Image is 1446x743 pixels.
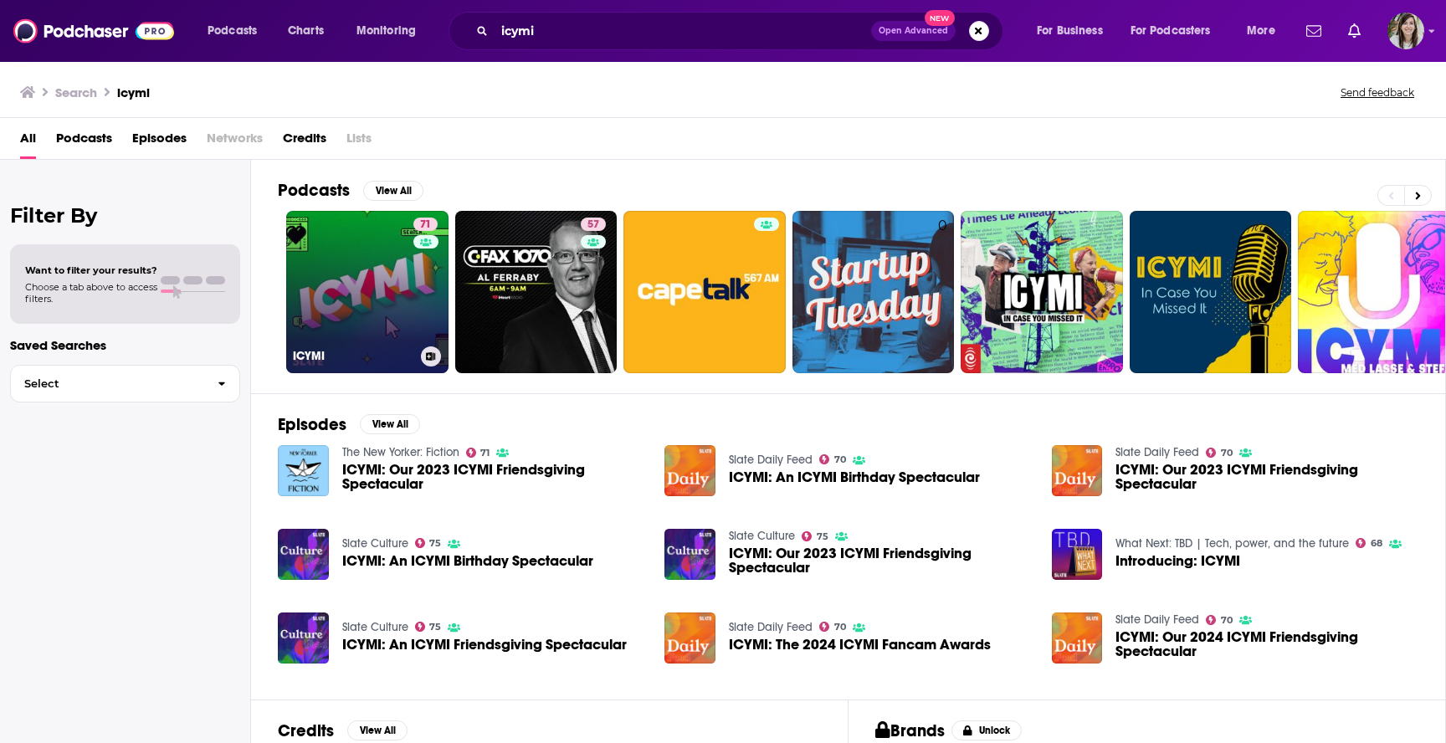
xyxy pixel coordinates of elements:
a: Podcasts [56,125,112,159]
span: 70 [1221,617,1233,624]
a: ICYMI: Our 2024 ICYMI Friendsgiving Spectacular [1115,630,1418,658]
span: For Podcasters [1131,19,1211,43]
button: open menu [1120,18,1235,44]
h3: ICYMI [293,349,414,363]
a: 70 [819,622,846,632]
span: Choose a tab above to access filters. [25,281,157,305]
div: Search podcasts, credits, & more... [464,12,1019,50]
input: Search podcasts, credits, & more... [495,18,871,44]
a: What Next: TBD | Tech, power, and the future [1115,536,1349,551]
a: Slate Daily Feed [729,620,813,634]
img: Introducing: ICYMI [1052,529,1103,580]
button: View All [360,414,420,434]
img: ICYMI: Our 2023 ICYMI Friendsgiving Spectacular [664,529,715,580]
span: Charts [288,19,324,43]
h2: Credits [278,720,334,741]
a: EpisodesView All [278,414,420,435]
button: Unlock [951,720,1023,740]
img: Podchaser - Follow, Share and Rate Podcasts [13,15,174,47]
a: Slate Daily Feed [1115,612,1199,627]
span: 70 [1221,449,1233,457]
span: Podcasts [208,19,257,43]
a: 75 [415,622,442,632]
span: Logged in as devinandrade [1387,13,1424,49]
button: open menu [345,18,438,44]
a: Credits [283,125,326,159]
img: ICYMI: An ICYMI Friendsgiving Spectacular [278,612,329,664]
button: Open AdvancedNew [871,21,956,41]
button: View All [363,181,423,201]
img: ICYMI: An ICYMI Birthday Spectacular [278,529,329,580]
a: Show notifications dropdown [1341,17,1367,45]
a: 68 [1356,538,1382,548]
a: Charts [277,18,334,44]
a: PodcastsView All [278,180,423,201]
a: 70 [1206,448,1233,458]
a: ICYMI: An ICYMI Birthday Spectacular [729,470,980,484]
span: 71 [480,449,490,457]
h2: Episodes [278,414,346,435]
a: 71ICYMI [286,211,449,373]
a: 75 [802,531,828,541]
a: Slate Culture [342,620,408,634]
div: 0 [938,218,947,366]
span: Want to filter your results? [25,264,157,276]
h2: Brands [875,720,945,741]
h3: Search [55,85,97,100]
span: For Business [1037,19,1103,43]
a: ICYMI: Our 2023 ICYMI Friendsgiving Spectacular [1115,463,1418,491]
h3: icymi [117,85,150,100]
a: Show notifications dropdown [1300,17,1328,45]
a: 57 [455,211,618,373]
span: Networks [207,125,263,159]
a: ICYMI: An ICYMI Friendsgiving Spectacular [342,638,627,652]
a: ICYMI: The 2024 ICYMI Fancam Awards [729,638,991,652]
button: Select [10,365,240,402]
a: 70 [1206,615,1233,625]
a: Slate Daily Feed [729,453,813,467]
span: 68 [1371,540,1382,547]
span: New [925,10,955,26]
button: View All [347,720,408,740]
img: ICYMI: The 2024 ICYMI Fancam Awards [664,612,715,664]
span: 70 [834,456,846,464]
span: 75 [429,540,441,547]
a: Slate Daily Feed [1115,445,1199,459]
button: open menu [1235,18,1296,44]
img: ICYMI: Our 2023 ICYMI Friendsgiving Spectacular [278,445,329,496]
a: ICYMI: Our 2024 ICYMI Friendsgiving Spectacular [1052,612,1103,664]
a: Slate Culture [342,536,408,551]
a: Slate Culture [729,529,795,543]
span: ICYMI: An ICYMI Birthday Spectacular [342,554,593,568]
a: The New Yorker: Fiction [342,445,459,459]
a: Episodes [132,125,187,159]
a: CreditsView All [278,720,408,741]
span: 57 [587,217,599,233]
a: 71 [413,218,438,231]
a: 71 [466,448,490,458]
button: Send feedback [1336,85,1419,100]
span: Monitoring [356,19,416,43]
a: 57 [581,218,606,231]
a: ICYMI: Our 2023 ICYMI Friendsgiving Spectacular [729,546,1032,575]
img: ICYMI: An ICYMI Birthday Spectacular [664,445,715,496]
a: Introducing: ICYMI [1115,554,1240,568]
p: Saved Searches [10,337,240,353]
a: All [20,125,36,159]
span: 70 [834,623,846,631]
a: ICYMI: Our 2023 ICYMI Friendsgiving Spectacular [342,463,645,491]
